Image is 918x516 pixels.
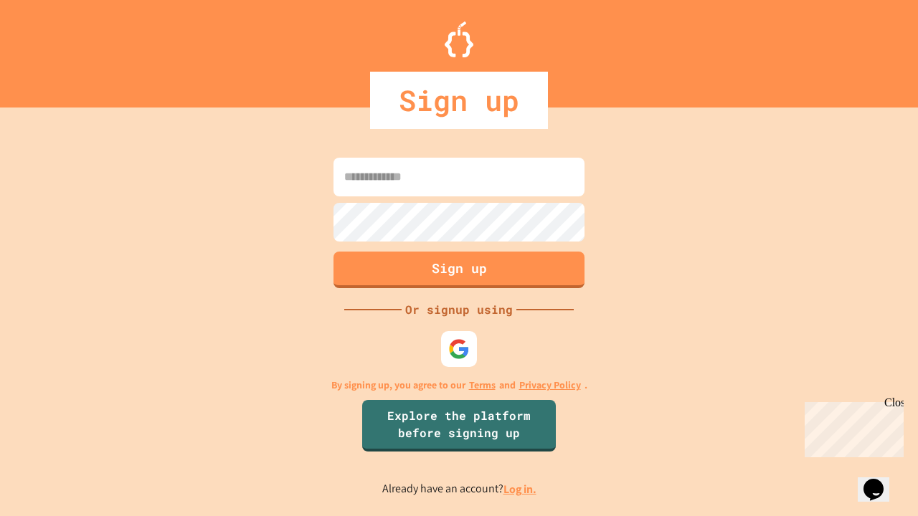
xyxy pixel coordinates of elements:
[445,21,473,57] img: Logo.svg
[858,459,904,502] iframe: chat widget
[799,396,904,457] iframe: chat widget
[382,480,536,498] p: Already have an account?
[370,72,548,129] div: Sign up
[402,301,516,318] div: Or signup using
[503,482,536,497] a: Log in.
[333,252,585,288] button: Sign up
[469,378,496,393] a: Terms
[331,378,587,393] p: By signing up, you agree to our and .
[519,378,581,393] a: Privacy Policy
[6,6,99,91] div: Chat with us now!Close
[448,338,470,360] img: google-icon.svg
[362,400,556,451] a: Explore the platform before signing up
